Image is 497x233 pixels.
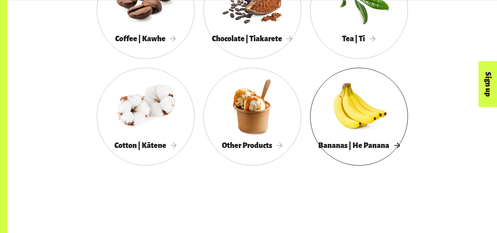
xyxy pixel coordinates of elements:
[310,68,408,166] a: Bananas | He Panana
[203,68,301,166] a: Other Products
[342,35,376,43] span: Tea | Tī
[318,141,400,149] span: Bananas | He Panana
[97,68,195,166] a: Cotton | Kātene
[212,35,293,43] span: Chocolate | Tiakarete
[114,141,177,149] span: Cotton | Kātene
[222,141,283,149] span: Other Products
[115,35,176,43] span: Coffee | Kawhe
